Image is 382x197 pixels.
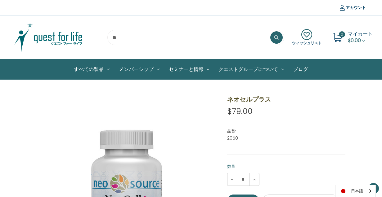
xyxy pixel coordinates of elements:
aside: Language selected: 日本語 [335,185,376,197]
a: クエストグループについて [214,59,289,79]
img: クエスト・グループ [10,22,87,53]
a: Cart with 0 items [348,30,373,44]
dd: 2050 [227,135,346,142]
span: 0 [339,31,345,37]
h1: ネオセルプラス [227,95,346,104]
div: Language [335,185,376,197]
a: ブログ [289,59,313,79]
span: マイカート [348,30,373,37]
span: $0.00 [348,37,361,44]
a: 日本語 [335,185,375,197]
a: すべての製品 [69,59,114,79]
a: ウィッシュリスト [292,29,322,46]
label: 数量 [227,164,346,170]
span: $79.00 [227,106,253,117]
dt: 品番: [227,128,344,134]
a: セミナーと情報 [164,59,214,79]
a: メンバーシップ [114,59,164,79]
